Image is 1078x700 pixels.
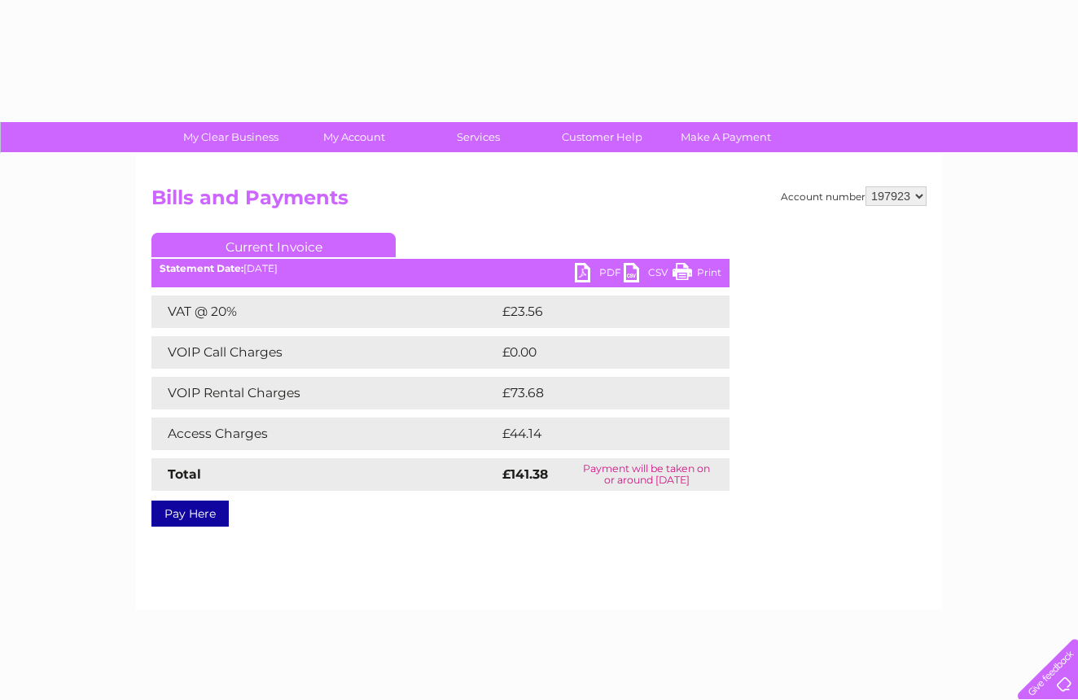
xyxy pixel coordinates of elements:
a: My Account [287,122,422,152]
td: VAT @ 20% [151,295,498,328]
b: Statement Date: [160,262,243,274]
a: Pay Here [151,501,229,527]
a: Customer Help [535,122,669,152]
td: £23.56 [498,295,696,328]
strong: £141.38 [502,466,548,482]
a: CSV [624,263,673,287]
td: £44.14 [498,418,695,450]
a: Services [411,122,546,152]
td: £73.68 [498,377,697,409]
a: PDF [575,263,624,287]
td: VOIP Rental Charges [151,377,498,409]
td: Payment will be taken on or around [DATE] [564,458,730,491]
strong: Total [168,466,201,482]
td: £0.00 [498,336,692,369]
div: Account number [781,186,927,206]
td: Access Charges [151,418,498,450]
a: Make A Payment [659,122,793,152]
a: Print [673,263,721,287]
td: VOIP Call Charges [151,336,498,369]
a: Current Invoice [151,233,396,257]
div: [DATE] [151,263,730,274]
h2: Bills and Payments [151,186,927,217]
a: My Clear Business [164,122,298,152]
